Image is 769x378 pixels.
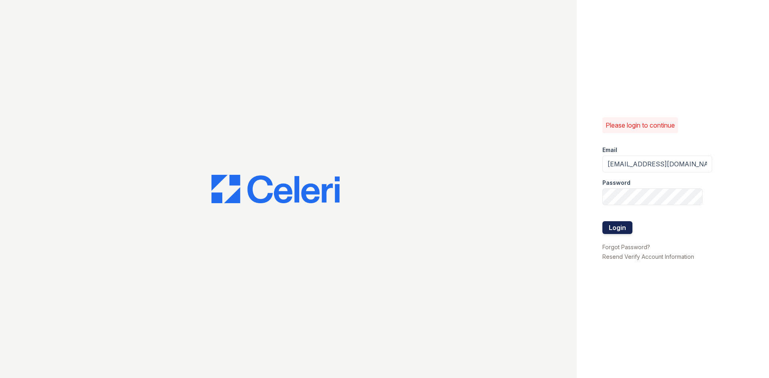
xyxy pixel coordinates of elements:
p: Please login to continue [606,120,675,130]
button: Login [602,221,632,234]
label: Email [602,146,617,154]
a: Resend Verify Account Information [602,253,694,260]
label: Password [602,179,630,187]
a: Forgot Password? [602,244,650,250]
img: CE_Logo_Blue-a8612792a0a2168367f1c8372b55b34899dd931a85d93a1a3d3e32e68fde9ad4.png [211,175,340,204]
